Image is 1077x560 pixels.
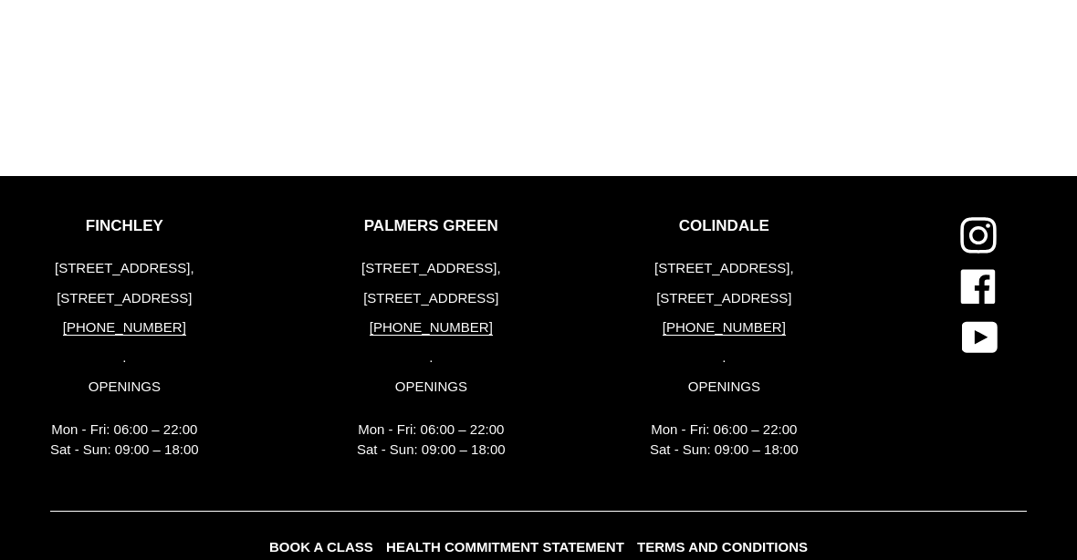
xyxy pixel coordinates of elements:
[663,320,786,337] a: [PHONE_NUMBER]
[357,420,506,461] p: Mon - Fri: 06:00 – 22:00 Sat - Sun: 09:00 – 18:00
[650,378,799,399] p: OPENINGS
[50,420,199,461] p: Mon - Fri: 06:00 – 22:00 Sat - Sun: 09:00 – 18:00
[637,540,808,555] span: TERMS AND CONDITIONS
[269,540,373,555] span: BOOK A CLASS
[386,540,624,555] span: HEALTH COMMITMENT STATEMENT
[63,320,186,337] a: [PHONE_NUMBER]
[50,348,199,369] p: .
[370,320,493,337] a: [PHONE_NUMBER]
[50,289,199,310] p: [STREET_ADDRESS]
[357,378,506,399] p: OPENINGS
[357,289,506,310] p: [STREET_ADDRESS]
[650,348,799,369] p: .
[650,259,799,280] p: [STREET_ADDRESS],
[50,378,199,399] p: OPENINGS
[650,289,799,310] p: [STREET_ADDRESS]
[650,218,799,236] p: COLINDALE
[357,259,506,280] p: [STREET_ADDRESS],
[50,218,199,236] p: FINCHLEY
[650,420,799,461] p: Mon - Fri: 06:00 – 22:00 Sat - Sun: 09:00 – 18:00
[357,348,506,369] p: .
[50,259,199,280] p: [STREET_ADDRESS],
[357,218,506,236] p: PALMERS GREEN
